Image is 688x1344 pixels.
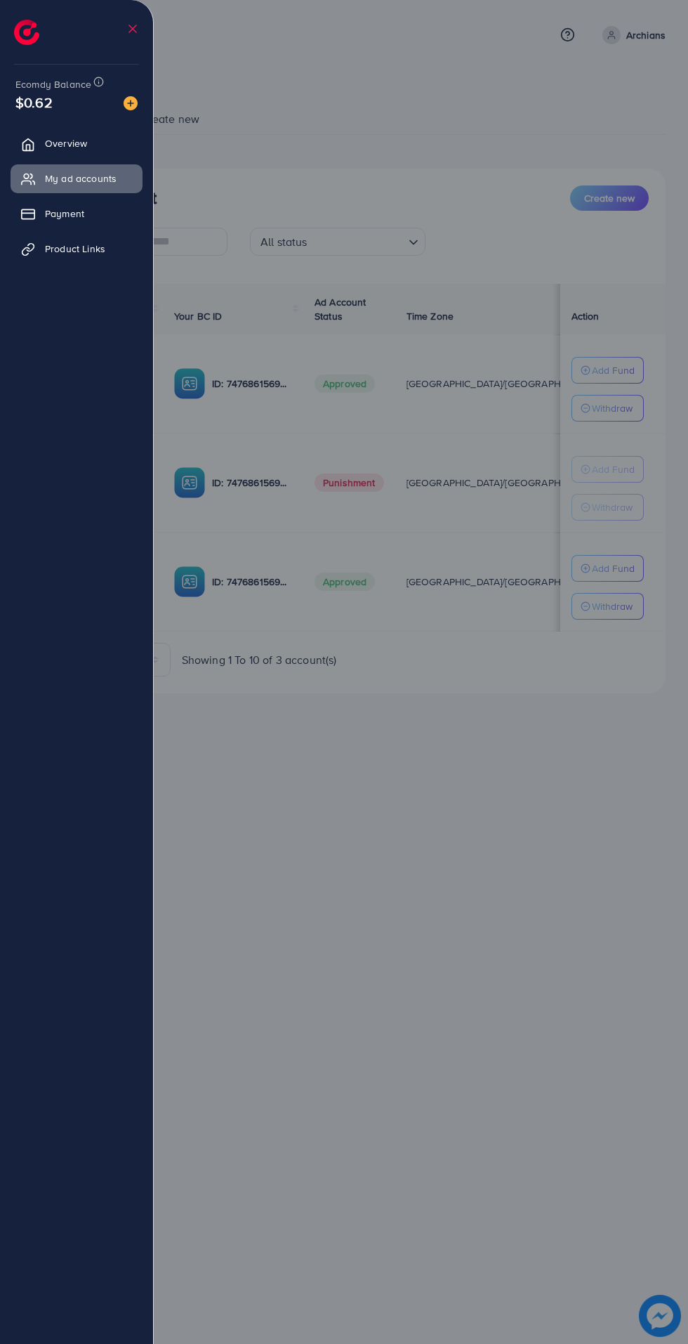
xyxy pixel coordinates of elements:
span: My ad accounts [45,171,117,185]
span: Payment [45,207,84,221]
span: Ecomdy Balance [15,77,91,91]
span: Overview [45,136,87,150]
a: Overview [11,129,143,157]
a: My ad accounts [11,164,143,193]
a: Payment [11,200,143,228]
a: Product Links [11,235,143,263]
span: Product Links [45,242,105,256]
img: logo [14,20,39,45]
img: image [124,96,138,110]
span: $0.62 [15,92,53,112]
